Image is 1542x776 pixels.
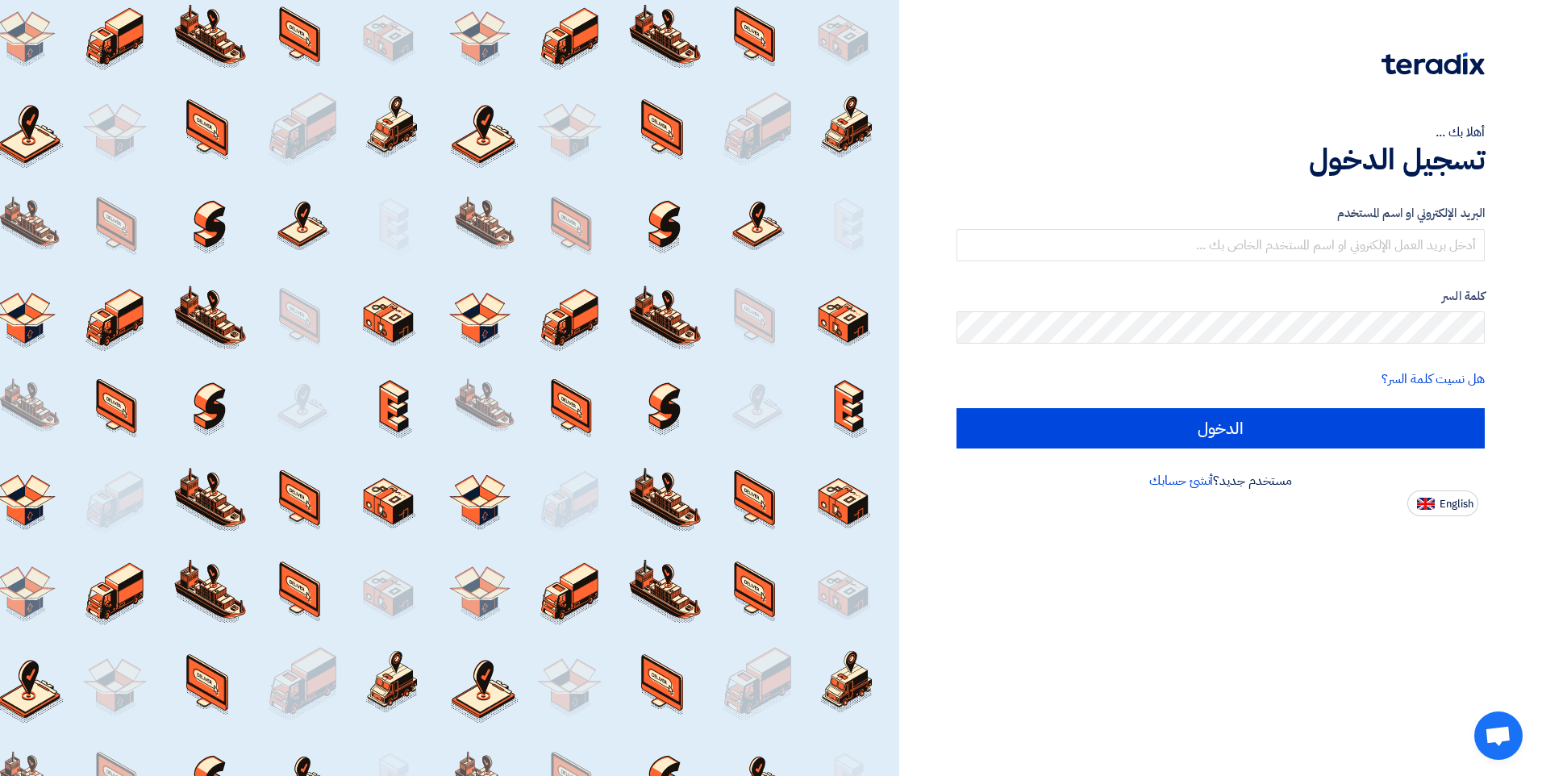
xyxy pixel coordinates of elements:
[1407,490,1478,516] button: English
[956,471,1485,490] div: مستخدم جديد؟
[1382,369,1485,389] a: هل نسيت كلمة السر؟
[956,408,1485,448] input: الدخول
[956,123,1485,142] div: أهلا بك ...
[956,287,1485,306] label: كلمة السر
[1474,711,1523,760] div: Open chat
[956,204,1485,223] label: البريد الإلكتروني او اسم المستخدم
[1382,52,1485,75] img: Teradix logo
[1417,498,1435,510] img: en-US.png
[1440,499,1473,510] span: English
[1149,471,1213,490] a: أنشئ حسابك
[956,229,1485,261] input: أدخل بريد العمل الإلكتروني او اسم المستخدم الخاص بك ...
[956,142,1485,177] h1: تسجيل الدخول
